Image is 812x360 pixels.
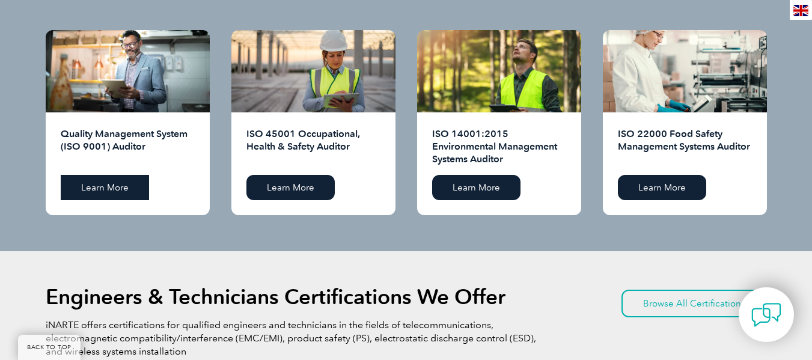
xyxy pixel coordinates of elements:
[46,287,505,307] h2: Engineers & Technicians Certifications We Offer
[618,175,706,200] a: Learn More
[793,5,808,16] img: en
[751,300,781,330] img: contact-chat.png
[61,127,195,166] h2: Quality Management System (ISO 9001) Auditor
[432,175,520,200] a: Learn More
[246,127,380,166] h2: ISO 45001 Occupational, Health & Safety Auditor
[621,290,767,317] a: Browse All Certifications
[246,175,335,200] a: Learn More
[61,175,149,200] a: Learn More
[46,319,539,358] p: iNARTE offers certifications for qualified engineers and technicians in the fields of telecommuni...
[618,127,752,166] h2: ISO 22000 Food Safety Management Systems Auditor
[432,127,566,166] h2: ISO 14001:2015 Environmental Management Systems Auditor
[18,335,81,360] a: BACK TO TOP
